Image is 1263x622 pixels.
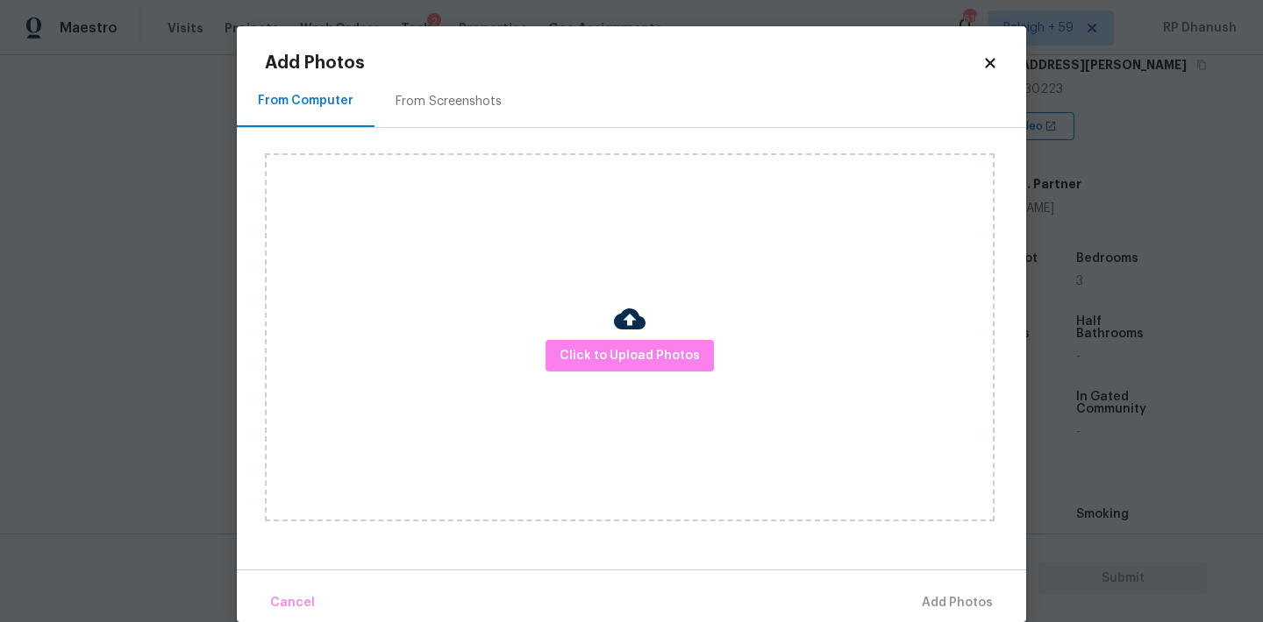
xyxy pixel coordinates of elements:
h2: Add Photos [265,54,982,72]
img: Cloud Upload Icon [614,303,646,335]
span: Click to Upload Photos [560,345,700,367]
div: From Computer [258,92,353,110]
div: From Screenshots [396,93,502,110]
button: Cancel [263,584,322,622]
button: Click to Upload Photos [546,340,714,372]
span: Cancel [270,592,315,614]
